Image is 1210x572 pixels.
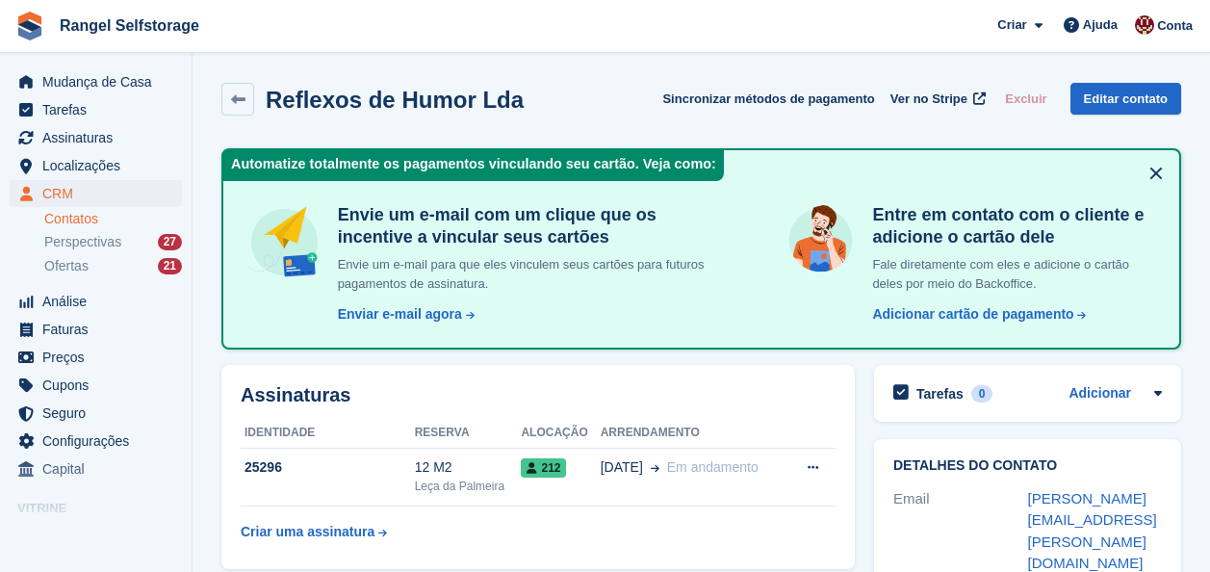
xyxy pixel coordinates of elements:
[10,152,182,179] a: menu
[997,15,1026,35] span: Criar
[42,68,158,95] span: Mudança de Casa
[1083,15,1118,35] span: Ajuda
[42,428,158,455] span: Configurações
[10,288,182,315] a: menu
[330,204,708,247] h4: Envie um e-mail com um clique que os incentive a vincular seus cartões
[864,255,1156,293] p: Fale diretamente com eles e adicione o cartão deles por meio do Backoffice.
[10,428,182,455] a: menu
[44,257,89,275] span: Ofertas
[864,304,1088,325] a: Adicionar cartão de pagamento
[872,304,1073,325] div: Adicionar cartão de pagamento
[42,400,158,427] span: Seguro
[17,499,192,518] span: Vitrine
[415,418,522,449] th: Reserva
[890,90,967,109] span: Ver no Stripe
[521,418,600,449] th: Alocação
[997,83,1054,115] button: Excluir
[330,255,708,293] p: Envie um e-mail para que eles vinculem seus cartões para futuros pagamentos de assinatura.
[158,234,182,250] div: 27
[601,418,788,449] th: Arrendamento
[10,344,182,371] a: menu
[785,204,857,276] img: get-in-touch-e3e95b6451f4e49772a6039d3abdde126589d6f45a760754adfa51be33bf0f70.svg
[44,233,121,251] span: Perspectivas
[241,522,374,542] div: Criar uma assinatura
[159,525,182,548] a: Loja de pré-visualização
[10,68,182,95] a: menu
[10,400,182,427] a: menu
[246,204,322,280] img: send-email-b5881ef4c8f827a638e46e229e590028c7e36e3a6c99d2365469aff88783de13.svg
[1028,490,1157,572] a: [PERSON_NAME][EMAIL_ADDRESS][PERSON_NAME][DOMAIN_NAME]
[241,457,415,478] div: 25296
[521,458,566,478] span: 212
[158,258,182,274] div: 21
[44,232,182,252] a: Perspectivas 27
[42,96,158,123] span: Tarefas
[10,180,182,207] a: menu
[42,152,158,179] span: Localizações
[1070,83,1181,115] a: Editar contato
[10,523,182,550] a: menu
[338,304,462,325] div: Enviar e-mail agora
[241,418,415,449] th: Identidade
[42,344,158,371] span: Preços
[42,455,158,482] span: Capital
[42,316,158,343] span: Faturas
[1157,16,1193,36] span: Conta
[10,96,182,123] a: menu
[44,210,182,228] a: Contatos
[223,150,724,181] div: Automatize totalmente os pagamentos vinculando seu cartão. Veja como:
[42,124,158,151] span: Assinaturas
[662,83,874,115] button: Sincronizar métodos de pagamento
[667,459,759,475] span: Em andamento
[42,372,158,399] span: Cupons
[864,204,1156,247] h4: Entre em contato com o cliente e adicione o cartão dele
[893,458,1162,474] h2: Detalhes do contato
[601,457,643,478] span: [DATE]
[10,316,182,343] a: menu
[10,124,182,151] a: menu
[1135,15,1154,35] img: Diana Moreira
[15,12,44,40] img: stora-icon-8386f47178a22dfd0bd8f6a31ec36ba5ce8667c1dd55bd0f319d3a0aa187defe.svg
[883,83,990,115] a: Ver no Stripe
[44,256,182,276] a: Ofertas 21
[916,385,964,403] h2: Tarefas
[415,457,522,478] div: 12 M2
[42,180,158,207] span: CRM
[42,288,158,315] span: Análise
[241,514,387,550] a: Criar uma assinatura
[42,523,158,550] span: Portal de reservas
[266,87,524,113] h2: Reflexos de Humor Lda
[415,478,522,495] div: Leça da Palmeira
[10,455,182,482] a: menu
[10,372,182,399] a: menu
[971,385,993,403] div: 0
[52,10,207,41] a: Rangel Selfstorage
[241,384,836,406] h2: Assinaturas
[1068,383,1131,405] a: Adicionar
